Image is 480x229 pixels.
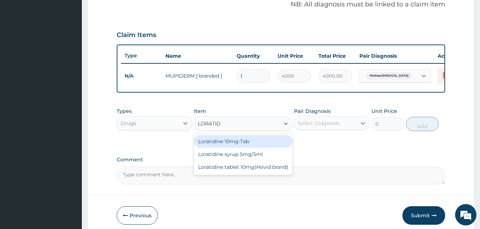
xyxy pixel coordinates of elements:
[356,49,434,63] th: Pair Diagnosis
[371,108,397,115] label: Unit Price
[406,117,439,131] button: Add
[121,69,162,83] td: N/A
[37,40,120,49] div: Chat with us now
[194,108,206,115] label: Item
[194,161,292,173] div: Loratidine tablet 10mg(Hovid brand)
[315,49,356,63] th: Total Price
[194,148,292,161] div: Loratidine syrup 5mg/5ml
[117,4,134,21] div: Minimize live chat window
[121,120,136,127] div: Drugs
[233,49,274,63] th: Quantity
[117,206,158,225] button: Previous
[274,49,315,63] th: Unit Price
[13,36,29,53] img: d_794563401_company_1708531726252_794563401
[4,153,136,178] textarea: Type your message and hit 'Enter'
[194,135,292,148] div: Loratidine 10mg-Tab
[41,69,98,141] span: We're online!
[298,120,339,127] div: Select Diagnosis
[121,49,162,62] th: Type
[117,31,156,39] h3: Claim Items
[402,206,445,225] button: Submit
[117,108,132,114] label: Types
[366,72,412,79] span: Perineal [MEDICAL_DATA]
[162,49,233,63] th: Name
[162,69,233,83] td: MUPIDERM [ branded ]
[294,108,331,115] label: Pair Diagnosis
[117,157,445,163] label: Comment
[434,49,470,63] th: Actions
